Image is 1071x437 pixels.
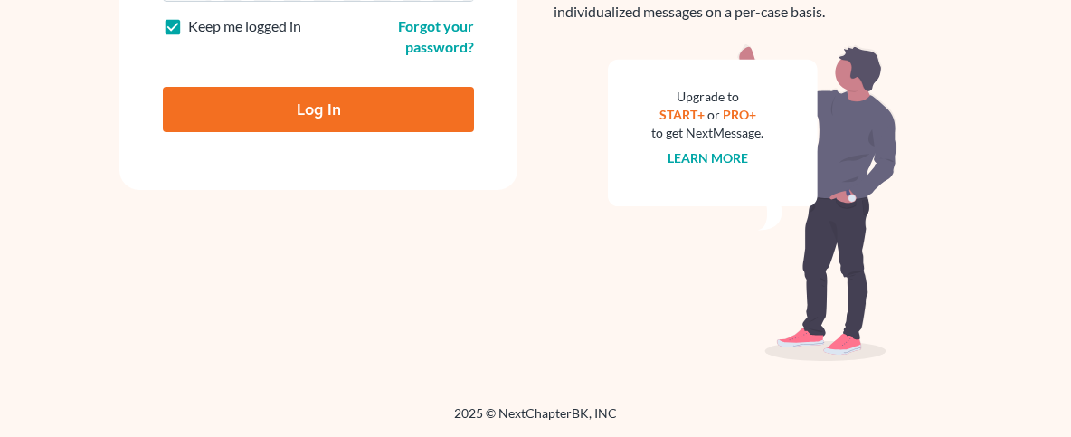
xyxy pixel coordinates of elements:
[398,17,474,55] a: Forgot your password?
[188,16,301,37] label: Keep me logged in
[608,44,897,361] img: nextmessage_bg-59042aed3d76b12b5cd301f8e5b87938c9018125f34e5fa2b7a6b67550977c72.svg
[101,404,970,437] div: 2025 © NextChapterBK, INC
[651,124,763,142] div: to get NextMessage.
[163,87,474,132] input: Log In
[659,107,705,122] a: START+
[723,107,756,122] a: PRO+
[651,88,763,106] div: Upgrade to
[707,107,720,122] span: or
[668,150,748,166] a: Learn more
